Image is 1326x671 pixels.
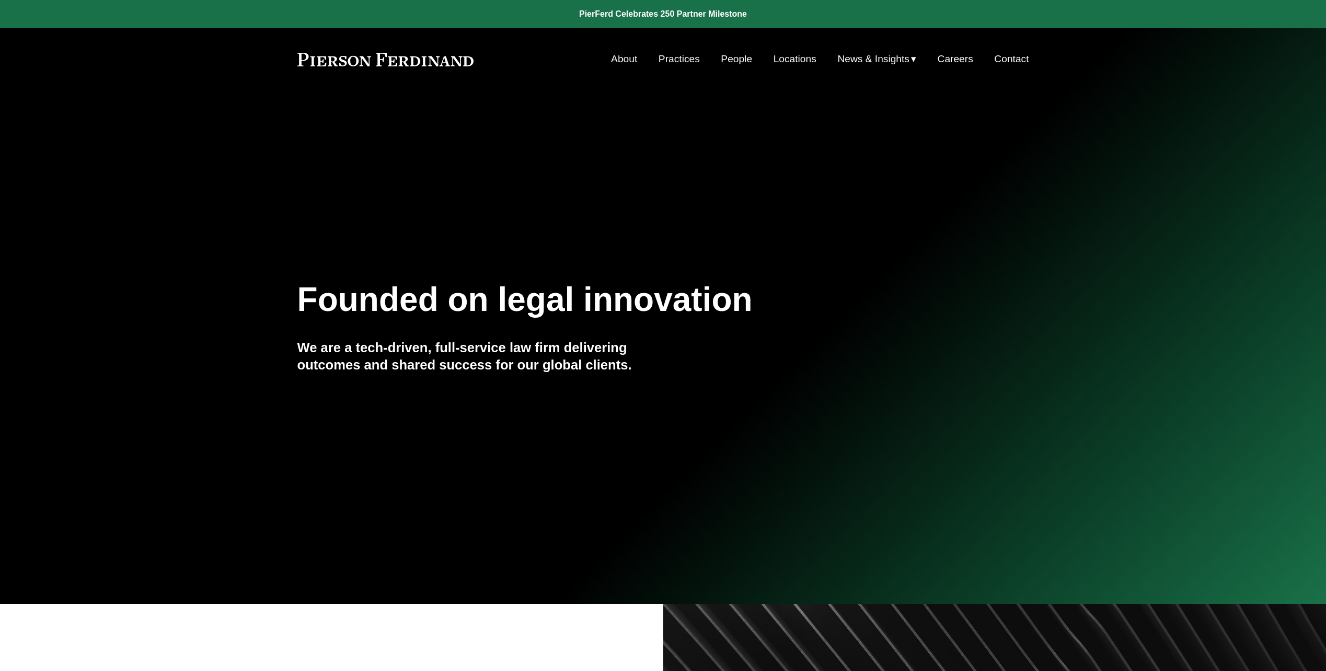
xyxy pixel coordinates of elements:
[837,49,916,69] a: folder dropdown
[297,339,663,373] h4: We are a tech-driven, full-service law firm delivering outcomes and shared success for our global...
[774,49,816,69] a: Locations
[994,49,1029,69] a: Contact
[659,49,700,69] a: Practices
[297,281,907,319] h1: Founded on legal innovation
[721,49,752,69] a: People
[938,49,973,69] a: Careers
[611,49,637,69] a: About
[837,50,909,68] span: News & Insights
